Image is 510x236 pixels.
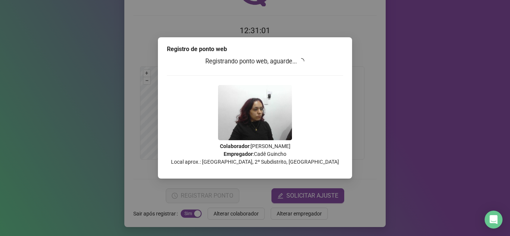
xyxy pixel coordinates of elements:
[167,142,343,166] p: : [PERSON_NAME] : Cadê Guincho Local aprox.: [GEOGRAPHIC_DATA], 2º Subdistrito, [GEOGRAPHIC_DATA]
[298,58,304,64] span: loading
[218,85,292,140] img: Z
[167,57,343,66] h3: Registrando ponto web, aguarde...
[220,143,249,149] strong: Colaborador
[224,151,253,157] strong: Empregador
[485,211,503,229] div: Open Intercom Messenger
[167,45,343,54] div: Registro de ponto web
